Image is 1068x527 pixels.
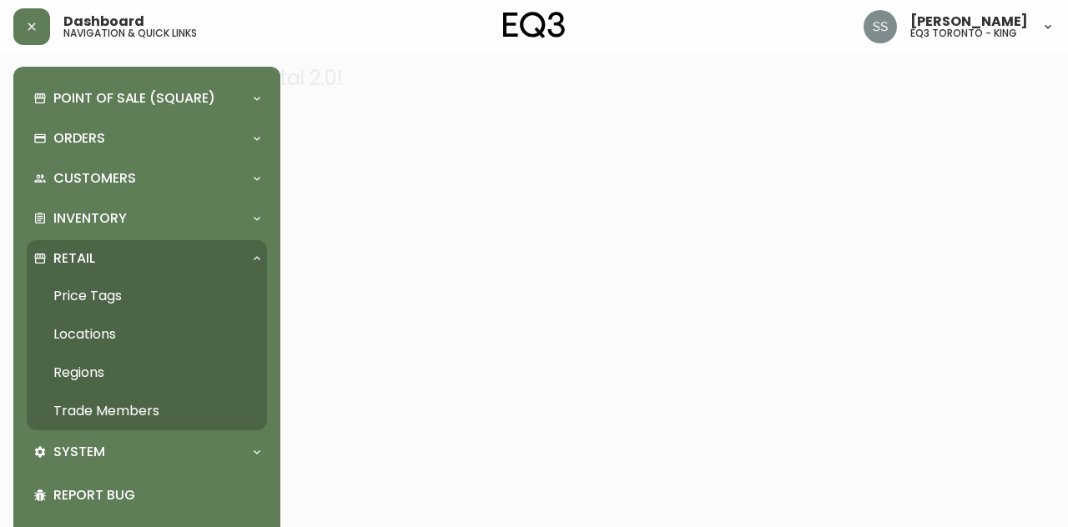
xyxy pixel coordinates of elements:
[27,434,267,470] div: System
[53,129,105,148] p: Orders
[27,474,267,517] div: Report Bug
[27,160,267,197] div: Customers
[53,209,127,228] p: Inventory
[63,28,197,38] h5: navigation & quick links
[27,392,267,430] a: Trade Members
[53,249,95,268] p: Retail
[63,15,144,28] span: Dashboard
[27,240,267,277] div: Retail
[53,169,136,188] p: Customers
[503,12,565,38] img: logo
[53,486,260,504] p: Report Bug
[910,28,1017,38] h5: eq3 toronto - king
[27,354,267,392] a: Regions
[864,10,897,43] img: f1b6f2cda6f3b51f95337c5892ce6799
[27,277,267,315] a: Price Tags
[27,315,267,354] a: Locations
[27,200,267,237] div: Inventory
[53,443,105,461] p: System
[910,15,1028,28] span: [PERSON_NAME]
[53,89,215,108] p: Point of Sale (Square)
[27,80,267,117] div: Point of Sale (Square)
[27,120,267,157] div: Orders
